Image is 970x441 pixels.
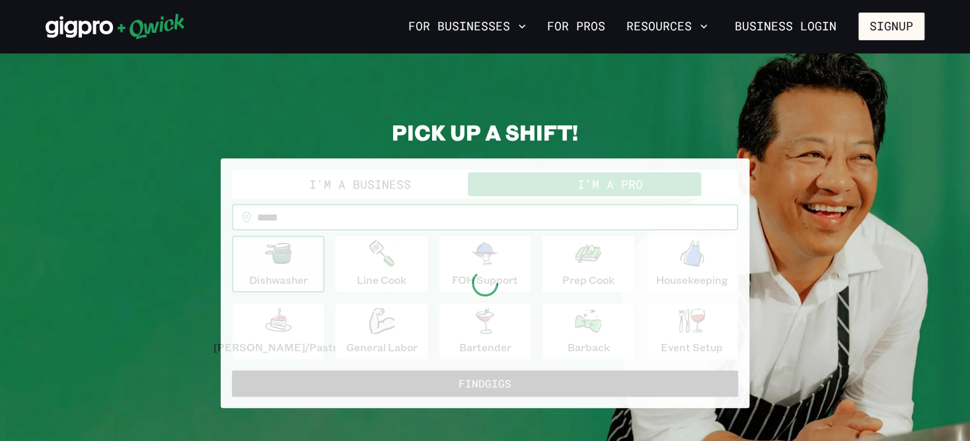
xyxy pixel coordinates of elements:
[403,15,531,38] button: For Businesses
[858,13,924,40] button: Signup
[724,13,848,40] a: Business Login
[221,119,749,145] h2: PICK UP A SHIFT!
[621,15,713,38] button: Resources
[542,15,611,38] a: For Pros
[213,339,343,355] p: [PERSON_NAME]/Pastry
